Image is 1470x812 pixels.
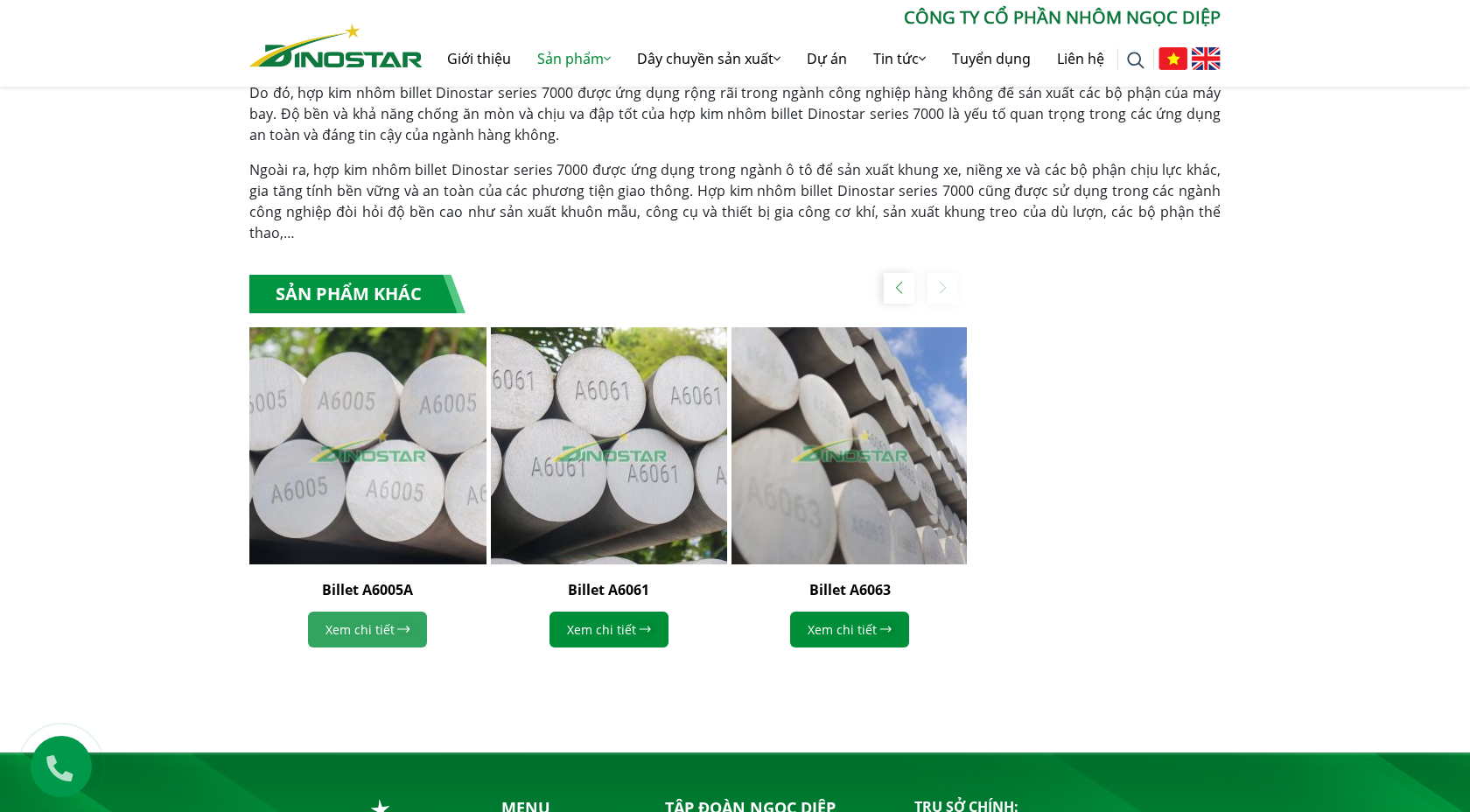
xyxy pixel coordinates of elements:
[249,327,486,564] img: Billet A6005A
[249,159,1221,243] p: Ngoài ra, hợp kim nhôm billet Dinostar series 7000 được ứng dụng trong ngành ô tô để sản xuất khu...
[249,82,1221,145] p: Do đó, hợp kim nhôm billet Dinostar series 7000 được ứng dụng rộng rãi trong ngành công nghiệp hà...
[809,580,891,599] a: Billet A6063
[434,31,524,87] a: Giới thiệu
[860,31,939,87] a: Tin tức
[939,31,1044,87] a: Tuyển dụng
[549,612,668,647] a: Xem chi tiết
[1044,31,1117,87] a: Liên hệ
[249,275,465,313] div: Sản phẩm khác
[524,31,624,87] a: Sản phẩm
[491,327,728,564] img: Billet A6061
[491,327,728,665] div: 2 / 3
[322,580,413,599] a: Billet A6005A
[308,612,427,647] a: Xem chi tiết
[731,327,969,665] div: 3 / 3
[423,4,1221,31] p: CÔNG TY CỔ PHẦN NHÔM NGỌC DIỆP
[1158,47,1187,70] img: Tiếng Việt
[568,580,649,599] a: Billet A6061
[731,327,969,564] img: Billet A6063
[1192,47,1221,70] img: English
[249,327,486,665] div: 1 / 3
[1127,52,1144,69] img: search
[624,31,794,87] a: Dây chuyền sản xuất
[794,31,860,87] a: Dự án
[790,612,909,647] a: Xem chi tiết
[249,24,423,67] img: Nhôm Dinostar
